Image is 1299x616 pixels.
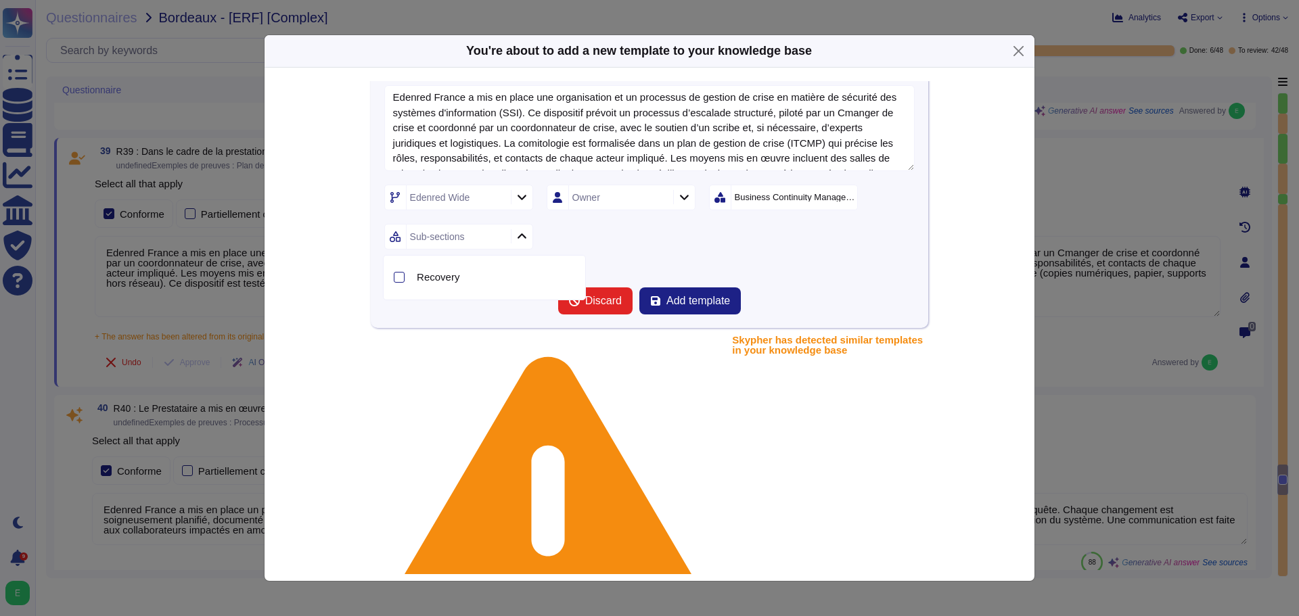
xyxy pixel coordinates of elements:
button: Add template [639,287,741,314]
div: Sub-sections [410,232,465,241]
textarea: Edenred France a mis en place une organisation et un processus de gestion de crise en matière de ... [384,85,915,171]
button: Discard [558,287,633,314]
span: Recovery [417,271,459,283]
span: Add template [666,295,730,306]
div: Edenred Wide [410,193,470,202]
div: Owner [572,193,600,202]
div: Recovery [417,271,573,283]
b: You're about to add a new template to your knowledge base [466,44,812,57]
div: Business Continuity Management [735,193,856,202]
span: Discard [585,295,622,306]
div: Recovery [411,262,578,293]
button: Close [1008,41,1029,62]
